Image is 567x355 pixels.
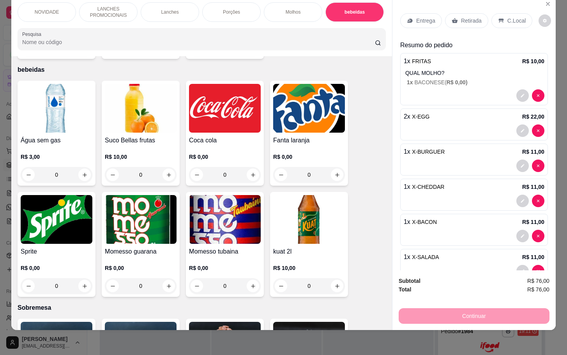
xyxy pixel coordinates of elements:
h4: Suco Bellas frutas [105,136,177,145]
img: product-image [105,84,177,133]
p: Sobremesa [18,303,386,312]
button: decrease-product-quantity [532,230,544,242]
p: Resumo do pedido [400,41,548,50]
span: R$ 76,00 [527,277,549,285]
button: decrease-product-quantity [532,160,544,172]
h4: Momesso tubaina [189,247,261,256]
span: X-BACON [412,219,437,225]
p: 1 x [404,252,439,262]
p: 1 x [404,217,437,227]
h4: Coca cola [189,136,261,145]
span: R$ 76,00 [527,285,549,294]
p: C.Local [507,17,526,25]
h4: kuat 2l [273,247,345,256]
button: decrease-product-quantity [22,169,35,181]
p: R$ 0,00 [21,264,92,272]
p: Entrega [416,17,435,25]
h4: Água sem gas [21,136,92,145]
button: decrease-product-quantity [106,169,119,181]
button: decrease-product-quantity [516,230,529,242]
span: X-CHEDDAR [412,184,444,190]
p: R$ 10,00 [273,264,345,272]
h4: Momesso guarana [105,247,177,256]
p: LANCHES PROMOCIONAIS [86,6,131,18]
button: decrease-product-quantity [516,89,529,102]
span: X-BURGUER [412,149,445,155]
button: decrease-product-quantity [516,124,529,137]
button: decrease-product-quantity [516,160,529,172]
span: 1 x [407,79,414,85]
p: Molhos [286,9,301,15]
p: bebeidas [344,9,365,15]
p: 2 x [404,112,429,121]
img: product-image [189,195,261,244]
button: decrease-product-quantity [532,89,544,102]
p: Retirada [461,17,482,25]
p: R$ 10,00 [522,57,544,65]
img: product-image [273,84,345,133]
label: Pesquisa [22,31,44,37]
p: Lanches [161,9,178,15]
p: 1 x [404,182,445,192]
span: FRITAS [412,58,431,64]
button: increase-product-quantity [163,169,175,181]
button: decrease-product-quantity [516,195,529,207]
button: decrease-product-quantity [539,14,551,27]
button: decrease-product-quantity [532,124,544,137]
p: R$ 3,00 [21,153,92,161]
p: bebeidas [18,65,386,75]
span: X-EGG [412,114,429,120]
input: Pesquisa [22,38,375,46]
img: product-image [105,195,177,244]
img: product-image [189,84,261,133]
button: decrease-product-quantity [532,265,544,277]
button: increase-product-quantity [331,280,343,292]
span: X-SALADA [412,254,439,260]
p: R$ 11,00 [522,218,544,226]
strong: Total [399,286,411,293]
h4: Sprite [21,247,92,256]
p: R$ 0,00 [273,153,345,161]
p: R$ 0,00 [189,264,261,272]
p: BACONESE ( [407,78,544,86]
p: R$ 0,00 [105,264,177,272]
p: 1 x [404,147,445,156]
p: R$ 0,00 [189,153,261,161]
p: R$ 11,00 [522,183,544,191]
button: decrease-product-quantity [516,265,529,277]
strong: Subtotal [399,278,420,284]
p: R$ 11,00 [522,253,544,261]
img: product-image [21,195,92,244]
p: R$ 22,00 [522,113,544,121]
p: R$ 11,00 [522,148,544,156]
button: increase-product-quantity [78,169,91,181]
p: R$ 10,00 [105,153,177,161]
img: product-image [21,84,92,133]
p: NOVIDADE [35,9,59,15]
h4: Fanta laranja [273,136,345,145]
span: R$ 0,00 ) [447,79,468,85]
img: product-image [273,195,345,244]
button: decrease-product-quantity [532,195,544,207]
button: decrease-product-quantity [275,280,287,292]
p: Porções [223,9,240,15]
p: QUAL MOLHO? [405,69,544,77]
p: 1 x [404,57,431,66]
